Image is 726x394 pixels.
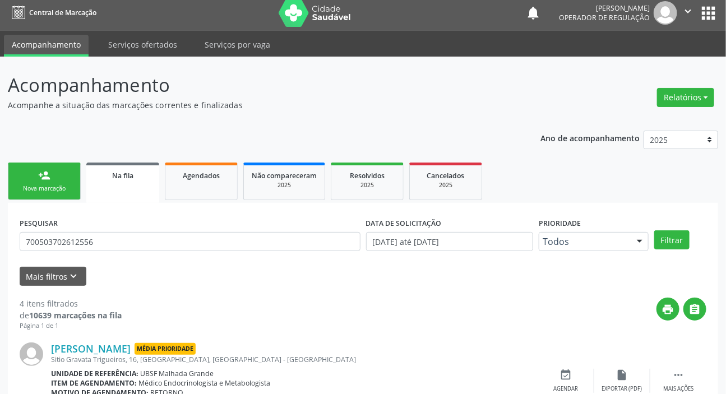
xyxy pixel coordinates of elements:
[20,309,122,321] div: de
[51,342,131,355] a: [PERSON_NAME]
[699,3,718,23] button: apps
[197,35,278,54] a: Serviços por vaga
[616,369,628,381] i: insert_drive_file
[252,171,317,180] span: Não compareceram
[51,378,137,388] b: Item de agendamento:
[139,378,271,388] span: Médico Endocrinologista e Metabologista
[366,232,534,251] input: Selecione um intervalo
[8,3,96,22] a: Central de Marcação
[20,342,43,366] img: img
[663,385,693,393] div: Mais ações
[20,232,360,251] input: Nome, CNS
[339,181,395,189] div: 2025
[38,169,50,182] div: person_add
[539,215,581,232] label: Prioridade
[20,267,86,286] button: Mais filtroskeyboard_arrow_down
[540,131,640,145] p: Ano de acompanhamento
[16,184,72,193] div: Nova marcação
[252,181,317,189] div: 2025
[29,8,96,17] span: Central de Marcação
[543,236,626,247] span: Todos
[100,35,185,54] a: Serviços ofertados
[4,35,89,57] a: Acompanhamento
[183,171,220,180] span: Agendados
[677,1,699,25] button: 
[672,369,685,381] i: 
[682,5,694,17] i: 
[525,5,541,21] button: notifications
[20,321,122,331] div: Página 1 de 1
[602,385,642,393] div: Exportar (PDF)
[657,88,714,107] button: Relatórios
[683,298,706,321] button: 
[20,298,122,309] div: 4 itens filtrados
[141,369,214,378] span: UBSF Malhada Grande
[8,99,505,111] p: Acompanhe a situação das marcações correntes e finalizadas
[51,355,538,364] div: Sitio Gravata Trigueiros, 16, [GEOGRAPHIC_DATA], [GEOGRAPHIC_DATA] - [GEOGRAPHIC_DATA]
[135,343,196,355] span: Média Prioridade
[51,369,138,378] b: Unidade de referência:
[112,171,133,180] span: Na fila
[656,298,679,321] button: print
[559,13,650,22] span: Operador de regulação
[654,230,690,249] button: Filtrar
[68,270,80,282] i: keyboard_arrow_down
[662,303,674,316] i: print
[654,1,677,25] img: img
[8,71,505,99] p: Acompanhamento
[20,215,58,232] label: PESQUISAR
[559,3,650,13] div: [PERSON_NAME]
[689,303,701,316] i: 
[560,369,572,381] i: event_available
[366,215,442,232] label: DATA DE SOLICITAÇÃO
[29,310,122,321] strong: 10639 marcações na fila
[554,385,579,393] div: Agendar
[350,171,385,180] span: Resolvidos
[427,171,465,180] span: Cancelados
[418,181,474,189] div: 2025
